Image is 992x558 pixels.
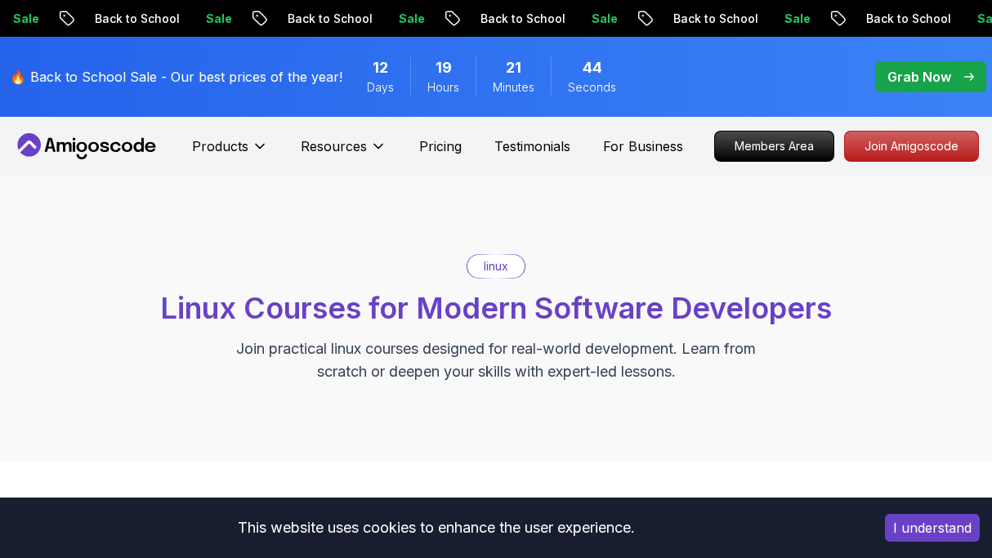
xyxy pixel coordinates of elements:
button: Products [192,136,268,169]
span: Minutes [493,79,534,96]
p: linux [484,258,508,275]
p: Join practical linux courses designed for real-world development. Learn from scratch or deepen yo... [221,337,771,383]
p: Sale [567,11,619,27]
p: Back to School [649,11,760,27]
p: Sale [181,11,234,27]
button: Resources [301,136,387,169]
p: Back to School [456,11,567,27]
p: Back to School [842,11,953,27]
span: 44 Seconds [583,56,602,79]
div: This website uses cookies to enhance the user experience. [12,510,860,546]
p: Sale [374,11,427,27]
span: Hours [427,79,459,96]
p: Join Amigoscode [845,132,978,161]
p: Back to School [263,11,374,27]
a: Testimonials [494,136,570,156]
span: Days [367,79,394,96]
a: For Business [603,136,683,156]
span: Seconds [568,79,616,96]
p: Products [192,136,248,156]
span: 19 Hours [436,56,452,79]
span: Linux Courses for Modern Software Developers [160,290,832,326]
a: Pricing [419,136,462,156]
p: 🔥 Back to School Sale - Our best prices of the year! [10,67,342,87]
p: Back to School [70,11,181,27]
span: 21 Minutes [506,56,521,79]
p: Members Area [715,132,833,161]
span: 12 Days [373,56,388,79]
button: Accept cookies [885,514,980,542]
a: Members Area [714,131,834,162]
p: Sale [760,11,812,27]
p: Grab Now [887,67,951,87]
a: Join Amigoscode [844,131,979,162]
p: Resources [301,136,367,156]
